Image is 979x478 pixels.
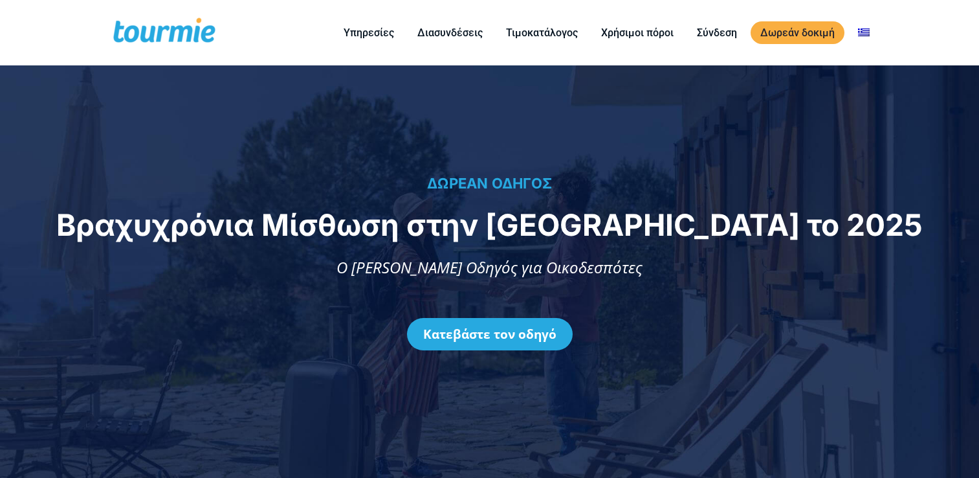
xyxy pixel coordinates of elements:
[751,21,844,44] a: Δωρεάν δοκιμή
[687,25,747,41] a: Σύνδεση
[334,25,404,41] a: Υπηρεσίες
[591,25,683,41] a: Χρήσιμοι πόροι
[496,25,588,41] a: Τιμοκατάλογος
[407,318,573,350] a: Κατεβάστε τον οδηγό
[408,25,492,41] a: Διασυνδέσεις
[56,207,923,243] span: Βραχυχρόνια Μίσθωση στην [GEOGRAPHIC_DATA] το 2025
[336,256,643,278] span: Ο [PERSON_NAME] Οδηγός για Οικοδεσπότες
[427,175,552,192] span: ΔΩΡΕΑΝ ΟΔΗΓΟΣ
